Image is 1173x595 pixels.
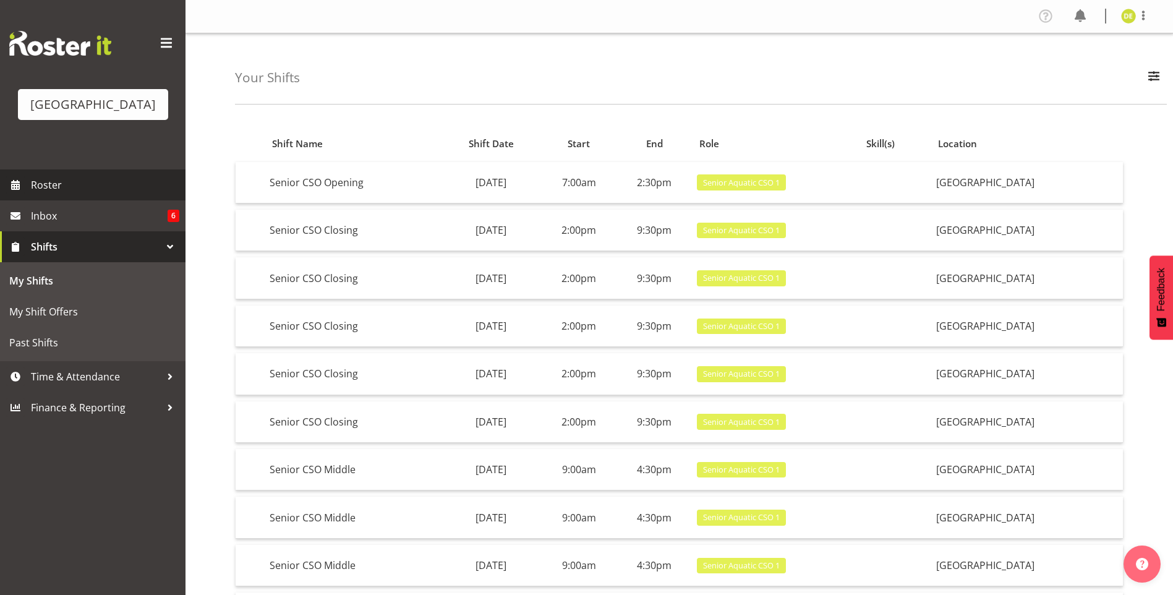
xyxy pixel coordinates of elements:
td: Senior CSO Closing [265,353,441,395]
div: [GEOGRAPHIC_DATA] [30,95,156,114]
span: Shift Date [469,137,514,151]
td: Senior CSO Middle [265,449,441,490]
span: Senior Aquatic CSO 1 [703,320,780,332]
td: Senior CSO Middle [265,497,441,538]
button: Feedback - Show survey [1150,255,1173,340]
td: [GEOGRAPHIC_DATA] [931,449,1123,490]
td: [GEOGRAPHIC_DATA] [931,545,1123,586]
td: Senior CSO Closing [265,306,441,347]
td: 9:00am [541,497,616,538]
span: Past Shifts [9,333,176,352]
td: Senior CSO Middle [265,545,441,586]
td: Senior CSO Closing [265,210,441,251]
td: Senior CSO Closing [265,257,441,299]
span: Shifts [31,238,161,256]
span: Start [568,137,590,151]
td: [DATE] [441,497,541,538]
span: Roster [31,176,179,194]
span: Senior Aquatic CSO 1 [703,177,780,189]
td: [DATE] [441,162,541,203]
button: Filter Employees [1141,64,1167,92]
td: [GEOGRAPHIC_DATA] [931,353,1123,395]
td: 4:30pm [616,497,692,538]
td: Senior CSO Opening [265,162,441,203]
td: [DATE] [441,306,541,347]
td: 2:00pm [541,401,616,443]
span: Feedback [1156,268,1167,311]
span: Time & Attendance [31,367,161,386]
td: [GEOGRAPHIC_DATA] [931,401,1123,443]
td: 2:00pm [541,353,616,395]
a: My Shift Offers [3,296,182,327]
span: Skill(s) [866,137,895,151]
td: [DATE] [441,257,541,299]
td: Senior CSO Closing [265,401,441,443]
span: Role [699,137,719,151]
td: [GEOGRAPHIC_DATA] [931,497,1123,538]
span: Senior Aquatic CSO 1 [703,464,780,476]
span: Senior Aquatic CSO 1 [703,512,780,523]
h4: Your Shifts [235,71,300,85]
td: 4:30pm [616,545,692,586]
a: My Shifts [3,265,182,296]
td: [DATE] [441,210,541,251]
td: [GEOGRAPHIC_DATA] [931,210,1123,251]
td: 7:00am [541,162,616,203]
td: 4:30pm [616,449,692,490]
td: 2:00pm [541,306,616,347]
td: 2:00pm [541,210,616,251]
td: 9:30pm [616,401,692,443]
span: My Shifts [9,272,176,290]
td: 9:30pm [616,353,692,395]
td: 9:30pm [616,210,692,251]
td: [GEOGRAPHIC_DATA] [931,257,1123,299]
span: Shift Name [272,137,323,151]
span: Senior Aquatic CSO 1 [703,225,780,236]
td: [DATE] [441,449,541,490]
td: 9:30pm [616,306,692,347]
img: donna-euston8995.jpg [1121,9,1136,24]
span: Location [938,137,977,151]
span: 6 [168,210,179,222]
span: Finance & Reporting [31,398,161,417]
td: 9:00am [541,545,616,586]
span: Senior Aquatic CSO 1 [703,416,780,428]
td: [DATE] [441,353,541,395]
span: Senior Aquatic CSO 1 [703,560,780,571]
span: Senior Aquatic CSO 1 [703,368,780,380]
span: Inbox [31,207,168,225]
td: 2:00pm [541,257,616,299]
span: Senior Aquatic CSO 1 [703,272,780,284]
td: 9:00am [541,449,616,490]
td: 9:30pm [616,257,692,299]
a: Past Shifts [3,327,182,358]
span: End [646,137,663,151]
img: help-xxl-2.png [1136,558,1148,570]
img: Rosterit website logo [9,31,111,56]
td: 2:30pm [616,162,692,203]
td: [DATE] [441,401,541,443]
td: [DATE] [441,545,541,586]
span: My Shift Offers [9,302,176,321]
td: [GEOGRAPHIC_DATA] [931,162,1123,203]
td: [GEOGRAPHIC_DATA] [931,306,1123,347]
